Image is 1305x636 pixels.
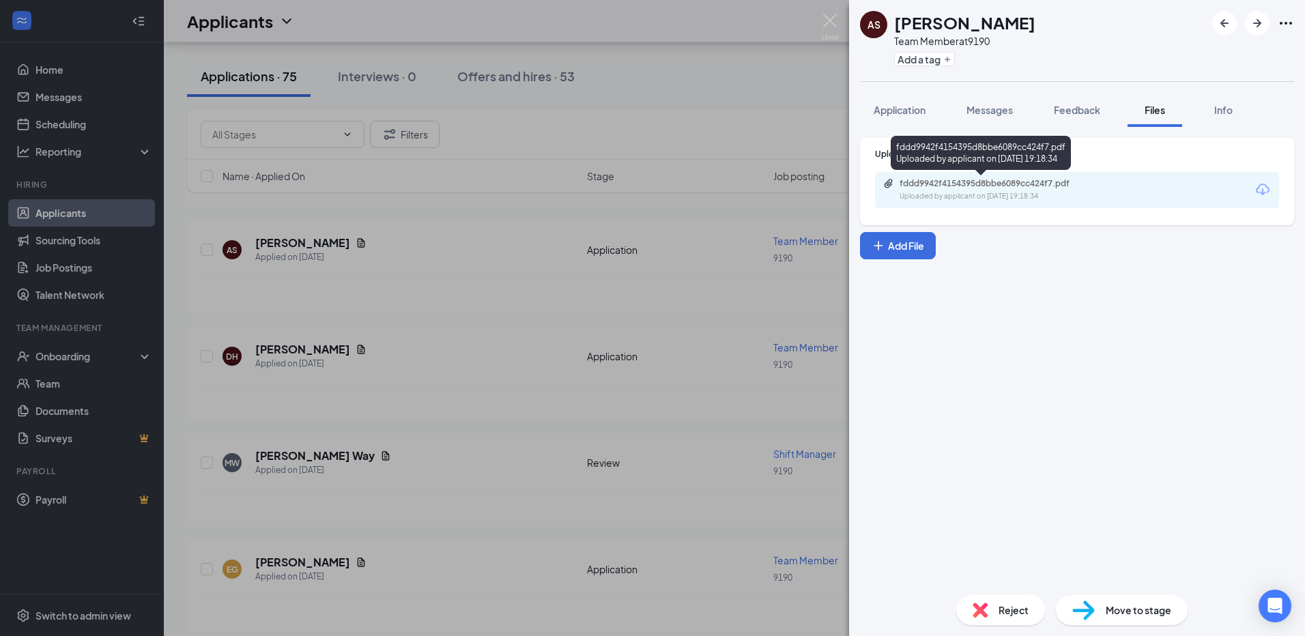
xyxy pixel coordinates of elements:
[883,178,894,189] svg: Paperclip
[894,11,1035,34] h1: [PERSON_NAME]
[894,34,1035,48] div: Team Member at 9190
[900,191,1104,202] div: Uploaded by applicant on [DATE] 19:18:34
[883,178,1104,202] a: Paperclipfddd9942f4154395d8bbe6089cc424f7.pdfUploaded by applicant on [DATE] 19:18:34
[1212,11,1237,35] button: ArrowLeftNew
[1249,15,1265,31] svg: ArrowRight
[900,178,1091,189] div: fddd9942f4154395d8bbe6089cc424f7.pdf
[1106,603,1171,618] span: Move to stage
[894,52,955,66] button: PlusAdd a tag
[943,55,951,63] svg: Plus
[1145,104,1165,116] span: Files
[1245,11,1270,35] button: ArrowRight
[874,104,926,116] span: Application
[872,239,885,252] svg: Plus
[891,136,1071,170] div: fddd9942f4154395d8bbe6089cc424f7.pdf Uploaded by applicant on [DATE] 19:18:34
[1254,182,1271,198] svg: Download
[1259,590,1291,622] div: Open Intercom Messenger
[1054,104,1100,116] span: Feedback
[1214,104,1233,116] span: Info
[999,603,1029,618] span: Reject
[1278,15,1294,31] svg: Ellipses
[1216,15,1233,31] svg: ArrowLeftNew
[860,232,936,259] button: Add FilePlus
[867,18,880,31] div: AS
[966,104,1013,116] span: Messages
[875,148,1279,160] div: Upload Resume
